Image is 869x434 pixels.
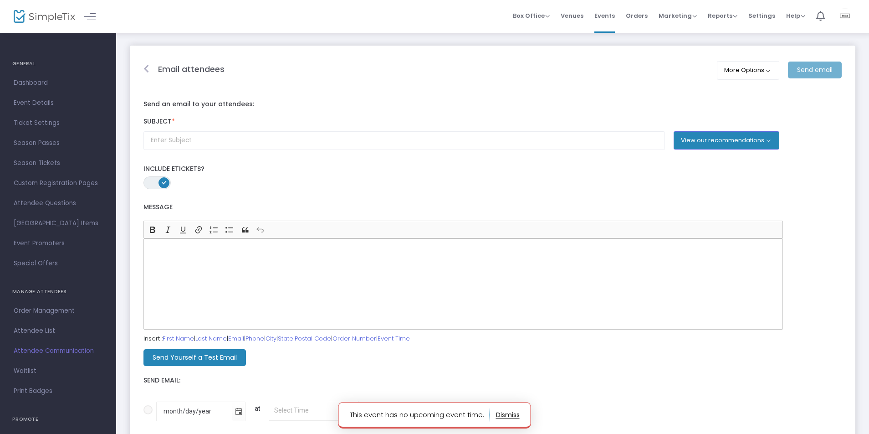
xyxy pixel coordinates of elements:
[350,408,490,422] p: This event has no upcoming event time.
[14,365,102,377] span: Waitlist
[14,238,102,249] span: Event Promoters
[143,377,842,385] label: Send Email:
[245,334,264,343] a: Phone
[143,100,842,108] label: Send an email to your attendees:
[14,345,102,357] span: Attendee Communication
[561,4,583,27] span: Venues
[143,238,783,330] div: Rich Text Editor, main
[162,180,167,185] span: ON
[14,137,102,149] span: Season Passes
[163,334,194,343] a: First Name
[748,4,775,27] span: Settings
[269,401,358,420] input: Toggle calendarat
[12,410,104,429] h4: PROMOTE
[626,4,648,27] span: Orders
[143,198,783,217] label: Message
[157,402,232,421] input: Toggle calendarat
[278,334,293,343] a: State
[12,283,104,301] h4: MANAGE ATTENDEES
[378,334,410,343] a: Event Time
[14,117,102,129] span: Ticket Settings
[332,334,376,343] a: Order Number
[143,165,842,173] label: Include Etickets?
[14,325,102,337] span: Attendee List
[708,11,737,20] span: Reports
[14,197,102,209] span: Attendee Questions
[228,334,244,343] a: Email
[266,334,276,343] a: City
[14,97,102,109] span: Event Details
[232,403,245,421] button: Toggle calendar
[14,258,102,269] span: Special Offers
[496,408,520,422] button: dismiss
[786,11,805,20] span: Help
[14,157,102,169] span: Season Tickets
[14,177,102,189] span: Custom Registration Pages
[139,113,846,131] label: Subject
[250,404,265,415] p: at
[143,221,783,239] div: Editor toolbar
[659,11,697,20] span: Marketing
[674,131,779,150] button: View our recommendations
[143,131,665,150] input: Enter Subject
[14,77,102,89] span: Dashboard
[14,305,102,317] span: Order Management
[295,334,331,343] a: Postal Code
[12,55,104,73] h4: GENERAL
[513,11,550,20] span: Box Office
[143,349,246,366] m-button: Send Yourself a Test Email
[717,61,779,79] button: More Options
[158,63,225,75] m-panel-title: Email attendees
[195,334,227,343] a: Last Name
[14,385,102,397] span: Print Badges
[14,217,102,229] span: [GEOGRAPHIC_DATA] Items
[594,4,615,27] span: Events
